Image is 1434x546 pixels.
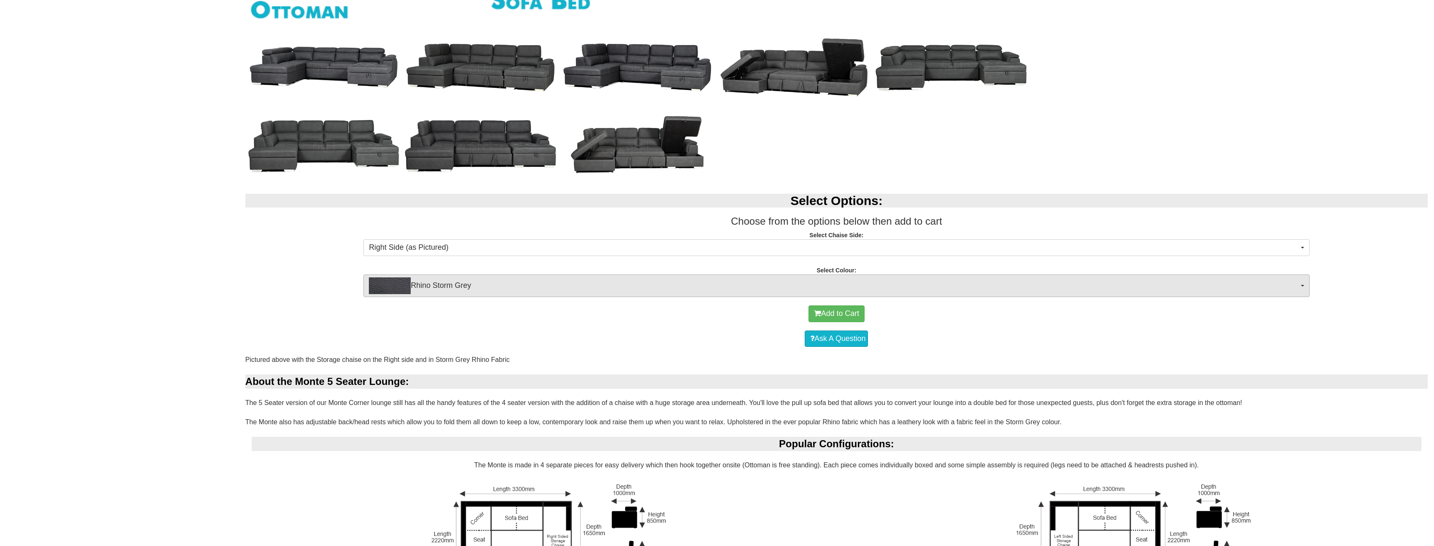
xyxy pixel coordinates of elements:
button: Add to Cart [808,305,865,322]
b: Select Options: [790,194,883,208]
h3: Choose from the options below then add to cart [245,216,1428,227]
div: About the Monte 5 Seater Lounge: [245,374,1428,389]
span: Right Side (as Pictured) [369,242,1298,253]
strong: Select Chaise Side: [809,232,863,238]
strong: Select Colour: [816,267,856,274]
a: Ask A Question [805,331,868,347]
div: Popular Configurations: [252,437,1421,451]
img: Rhino Storm Grey [369,277,411,294]
span: Rhino Storm Grey [369,277,1298,294]
button: Rhino Storm GreyRhino Storm Grey [363,274,1309,297]
button: Right Side (as Pictured) [363,239,1309,256]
